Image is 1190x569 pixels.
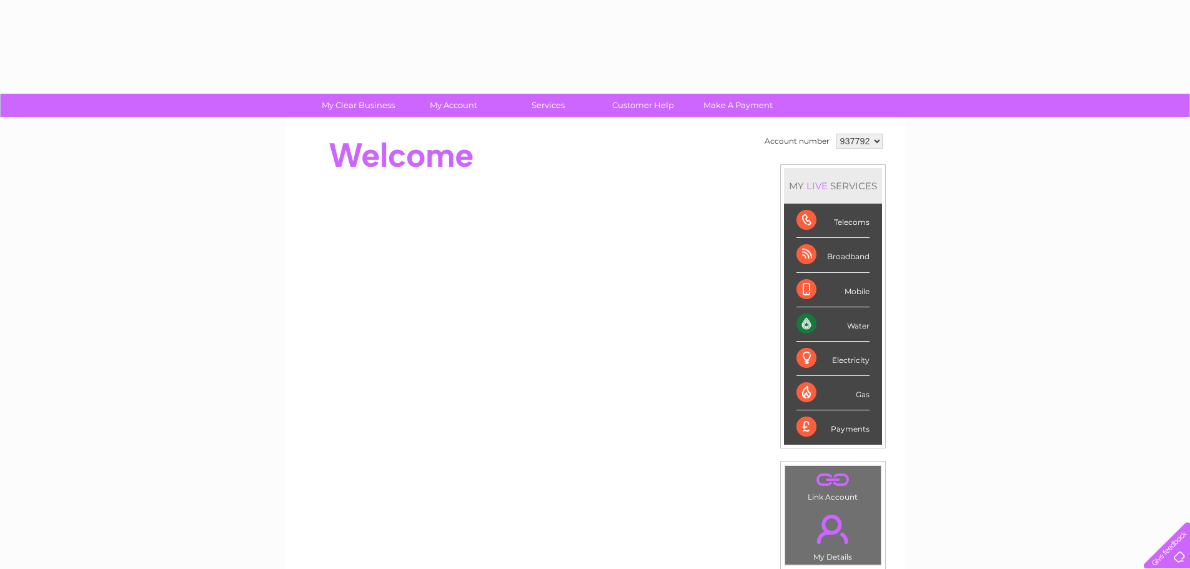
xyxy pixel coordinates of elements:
[402,94,505,117] a: My Account
[796,204,870,238] div: Telecoms
[796,342,870,376] div: Electricity
[804,180,830,192] div: LIVE
[796,410,870,444] div: Payments
[761,131,833,152] td: Account number
[497,94,600,117] a: Services
[592,94,695,117] a: Customer Help
[785,504,881,565] td: My Details
[796,273,870,307] div: Mobile
[796,376,870,410] div: Gas
[796,307,870,342] div: Water
[784,168,882,204] div: MY SERVICES
[307,94,410,117] a: My Clear Business
[788,469,878,491] a: .
[785,465,881,505] td: Link Account
[796,238,870,272] div: Broadband
[788,507,878,551] a: .
[687,94,790,117] a: Make A Payment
